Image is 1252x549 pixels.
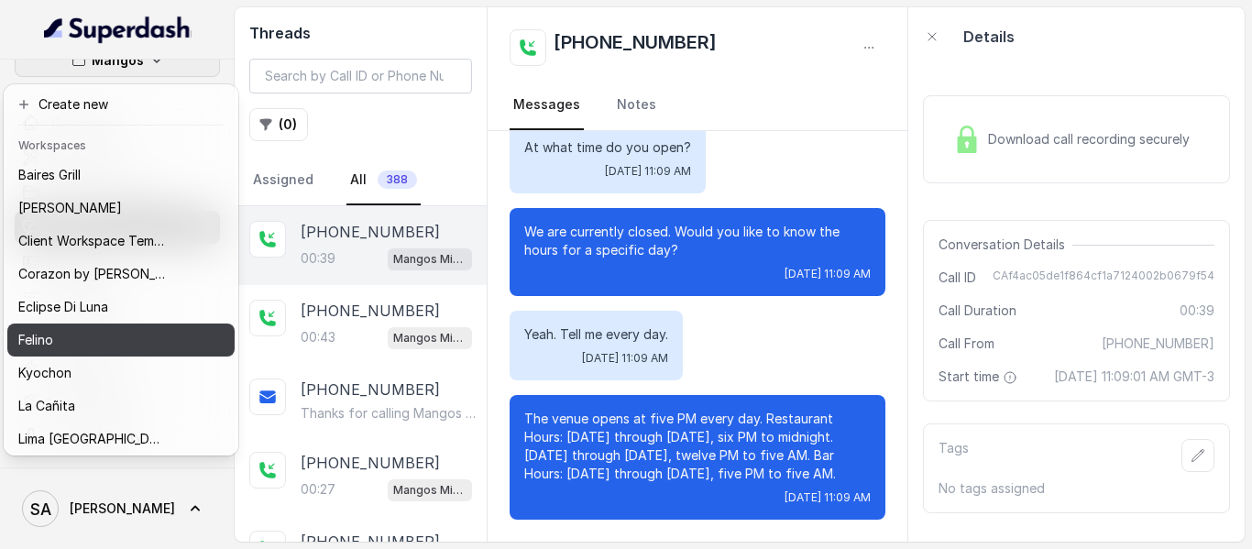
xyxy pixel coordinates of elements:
p: La Cañita [18,395,75,417]
p: Kyochon [18,362,71,384]
button: Create new [7,88,235,121]
p: Eclipse Di Luna [18,296,108,318]
p: Lima [GEOGRAPHIC_DATA] [18,428,165,450]
p: Felino [18,329,53,351]
header: Workspaces [7,129,235,159]
p: Corazon by [PERSON_NAME] [18,263,165,285]
p: Mangos [92,49,144,71]
p: [PERSON_NAME] [18,197,122,219]
button: Mangos [15,44,220,77]
div: Mangos [4,84,238,456]
p: Baires Grill [18,164,81,186]
p: Client Workspace Template [18,230,165,252]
